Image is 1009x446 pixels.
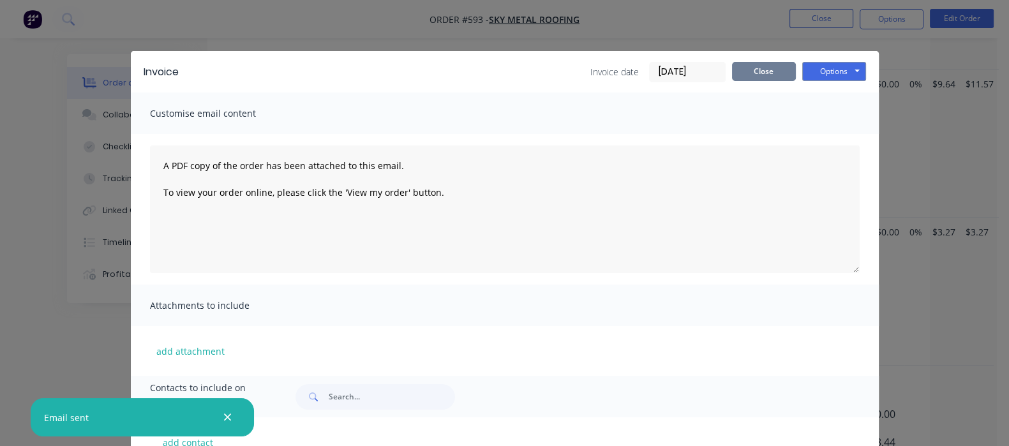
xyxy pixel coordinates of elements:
button: Options [802,62,866,81]
span: Invoice date [590,65,639,78]
div: Email sent [44,411,89,424]
span: Customise email content [150,105,290,123]
span: Contacts to include on email [150,379,264,415]
input: Search... [329,384,455,410]
textarea: A PDF copy of the order has been attached to this email. To view your order online, please click ... [150,145,860,273]
div: Invoice [144,64,179,80]
button: Close [732,62,796,81]
button: add attachment [150,341,231,361]
span: Attachments to include [150,297,290,315]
